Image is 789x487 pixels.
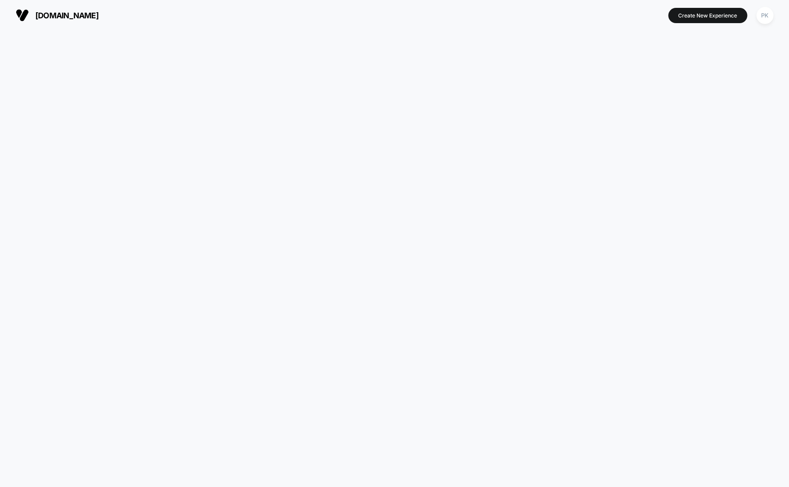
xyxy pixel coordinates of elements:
img: Visually logo [16,9,29,22]
button: [DOMAIN_NAME] [13,8,101,22]
button: PK [754,7,776,24]
button: Create New Experience [668,8,747,23]
div: PK [756,7,773,24]
span: [DOMAIN_NAME] [35,11,99,20]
